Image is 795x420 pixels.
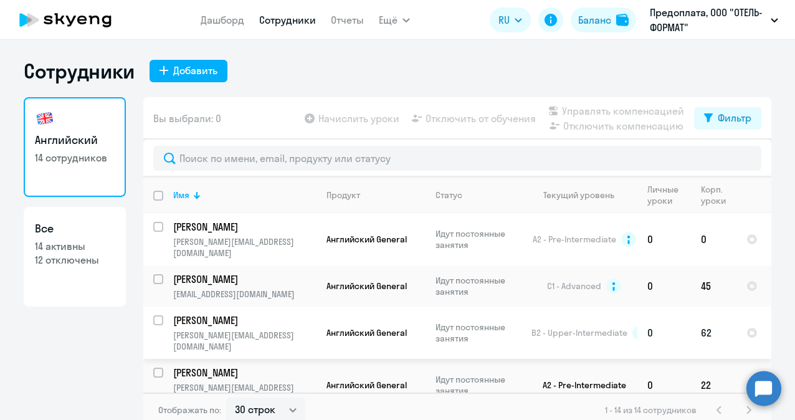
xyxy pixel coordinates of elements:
h3: Все [35,221,115,237]
span: C1 - Advanced [547,280,601,292]
h3: Английский [35,132,115,148]
span: 1 - 14 из 14 сотрудников [605,404,697,416]
a: Английский14 сотрудников [24,97,126,197]
button: RU [490,7,531,32]
p: [PERSON_NAME][EMAIL_ADDRESS][DOMAIN_NAME] [173,382,316,404]
div: Корп. уроки [701,184,736,206]
a: Дашборд [201,14,244,26]
p: [PERSON_NAME] [173,220,314,234]
td: 0 [691,213,736,265]
span: Английский General [326,234,407,245]
div: Продукт [326,189,425,201]
td: 62 [691,307,736,359]
td: 45 [691,265,736,307]
button: Ещё [379,7,410,32]
div: Фильтр [718,110,751,125]
p: 14 активны [35,239,115,253]
div: Личные уроки [647,184,679,206]
p: [EMAIL_ADDRESS][DOMAIN_NAME] [173,289,316,300]
td: 0 [637,307,691,359]
div: Текущий уровень [531,189,637,201]
input: Поиск по имени, email, продукту или статусу [153,146,761,171]
td: 0 [637,265,691,307]
div: Корп. уроки [701,184,726,206]
p: 14 сотрудников [35,151,115,165]
a: Все14 активны12 отключены [24,207,126,307]
a: Отчеты [331,14,364,26]
td: 0 [637,213,691,265]
div: Личные уроки [647,184,690,206]
p: [PERSON_NAME] [173,366,314,379]
a: Сотрудники [259,14,316,26]
p: [PERSON_NAME] [173,313,314,327]
p: Идут постоянные занятия [436,228,521,251]
span: Английский General [326,327,407,338]
button: Фильтр [694,107,761,130]
p: [PERSON_NAME][EMAIL_ADDRESS][DOMAIN_NAME] [173,236,316,259]
a: [PERSON_NAME] [173,366,316,379]
td: 22 [691,359,736,411]
button: Предоплата, ООО "ОТЕЛЬ-ФОРМАТ" [644,5,784,35]
p: Предоплата, ООО "ОТЕЛЬ-ФОРМАТ" [650,5,766,35]
td: A2 - Pre-Intermediate [521,359,637,411]
span: A2 - Pre-Intermediate [533,234,616,245]
span: RU [498,12,510,27]
p: [PERSON_NAME] [173,272,314,286]
p: Идут постоянные занятия [436,374,521,396]
p: 12 отключены [35,253,115,267]
div: Статус [436,189,462,201]
a: [PERSON_NAME] [173,313,316,327]
a: [PERSON_NAME] [173,220,316,234]
span: Отображать по: [158,404,221,416]
div: Баланс [578,12,611,27]
button: Добавить [150,60,227,82]
img: balance [616,14,629,26]
p: Идут постоянные занятия [436,275,521,297]
span: Вы выбрали: 0 [153,111,221,126]
div: Текущий уровень [543,189,614,201]
td: 0 [637,359,691,411]
h1: Сотрудники [24,59,135,84]
span: Ещё [379,12,397,27]
div: Имя [173,189,316,201]
p: Идут постоянные занятия [436,322,521,344]
span: Английский General [326,379,407,391]
span: B2 - Upper-Intermediate [531,327,627,338]
span: Английский General [326,280,407,292]
p: [PERSON_NAME][EMAIL_ADDRESS][DOMAIN_NAME] [173,330,316,352]
div: Имя [173,189,189,201]
div: Добавить [173,63,217,78]
div: Продукт [326,189,360,201]
img: english [35,108,55,128]
div: Статус [436,189,521,201]
a: [PERSON_NAME] [173,272,316,286]
button: Балансbalance [571,7,636,32]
